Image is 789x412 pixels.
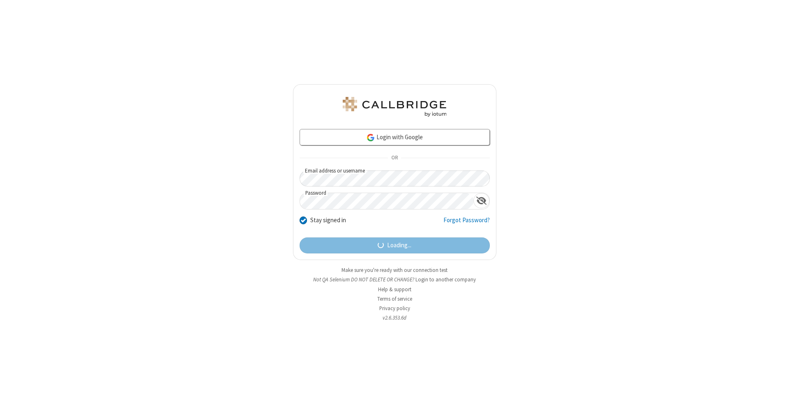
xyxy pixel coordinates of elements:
img: QA Selenium DO NOT DELETE OR CHANGE [341,97,448,117]
img: google-icon.png [366,133,375,142]
iframe: Chat [768,391,783,406]
a: Terms of service [377,295,412,302]
a: Make sure you're ready with our connection test [341,267,448,274]
div: Show password [473,193,489,208]
a: Privacy policy [379,305,410,312]
span: Loading... [387,241,411,250]
button: Loading... [300,237,490,254]
a: Help & support [378,286,411,293]
label: Stay signed in [310,216,346,225]
li: Not QA Selenium DO NOT DELETE OR CHANGE? [293,276,496,283]
input: Password [300,193,473,209]
a: Login with Google [300,129,490,145]
input: Email address or username [300,170,490,186]
a: Forgot Password? [443,216,490,231]
span: OR [388,152,401,164]
button: Login to another company [415,276,476,283]
li: v2.6.353.6d [293,314,496,322]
